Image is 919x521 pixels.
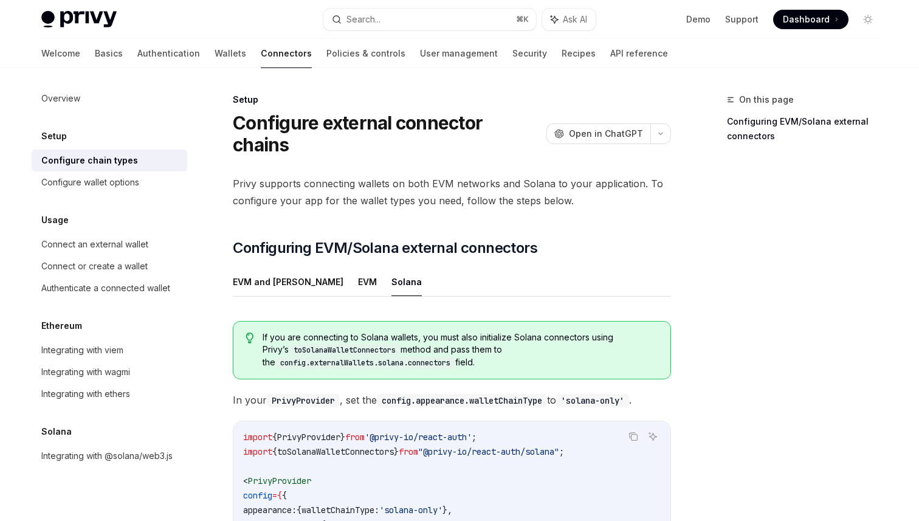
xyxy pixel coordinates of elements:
h5: Solana [41,424,72,439]
a: Basics [95,39,123,68]
span: toSolanaWalletConnectors [277,446,394,457]
div: Integrating with viem [41,343,123,357]
span: { [297,505,301,516]
h5: Usage [41,213,69,227]
button: Solana [391,267,422,296]
span: { [277,490,282,501]
a: Demo [686,13,711,26]
img: light logo [41,11,117,28]
code: config.appearance.walletChainType [377,394,547,407]
button: Open in ChatGPT [546,123,650,144]
span: = [272,490,277,501]
span: On this page [739,92,794,107]
a: Connect an external wallet [32,233,187,255]
span: ; [472,432,477,443]
button: Search...⌘K [323,9,536,30]
button: Toggle dark mode [858,10,878,29]
code: 'solana-only' [556,394,629,407]
a: Integrating with viem [32,339,187,361]
span: Dashboard [783,13,830,26]
span: { [272,432,277,443]
div: Connect an external wallet [41,237,148,252]
div: Configure wallet options [41,175,139,190]
div: Setup [233,94,671,106]
a: Support [725,13,759,26]
span: { [282,490,287,501]
a: Integrating with wagmi [32,361,187,383]
span: 'solana-only' [379,505,442,516]
div: Search... [346,12,380,27]
a: Connectors [261,39,312,68]
div: Connect or create a wallet [41,259,148,274]
a: Authentication [137,39,200,68]
button: EVM and [PERSON_NAME] [233,267,343,296]
span: ; [559,446,564,457]
div: Integrating with @solana/web3.js [41,449,173,463]
a: Recipes [562,39,596,68]
h1: Configure external connector chains [233,112,542,156]
span: '@privy-io/react-auth' [365,432,472,443]
span: If you are connecting to Solana wallets, you must also initialize Solana connectors using Privy’s... [263,331,658,369]
span: Open in ChatGPT [569,128,643,140]
a: API reference [610,39,668,68]
a: Welcome [41,39,80,68]
span: "@privy-io/react-auth/solana" [418,446,559,457]
a: Integrating with ethers [32,383,187,405]
h5: Setup [41,129,67,143]
svg: Tip [246,333,254,343]
span: Configuring EVM/Solana external connectors [233,238,537,258]
span: config [243,490,272,501]
a: Policies & controls [326,39,405,68]
span: PrivyProvider [277,432,340,443]
span: PrivyProvider [248,475,311,486]
span: In your , set the to . [233,392,671,409]
span: }, [442,505,452,516]
a: Configuring EVM/Solana external connectors [727,112,887,146]
div: Integrating with wagmi [41,365,130,379]
span: appearance: [243,505,297,516]
a: Security [512,39,547,68]
span: } [394,446,399,457]
span: < [243,475,248,486]
a: Wallets [215,39,246,68]
a: User management [420,39,498,68]
button: Ask AI [645,429,661,444]
a: Integrating with @solana/web3.js [32,445,187,467]
span: { [272,446,277,457]
span: from [345,432,365,443]
span: Privy supports connecting wallets on both EVM networks and Solana to your application. To configu... [233,175,671,209]
a: Configure chain types [32,150,187,171]
h5: Ethereum [41,319,82,333]
button: Ask AI [542,9,596,30]
a: Dashboard [773,10,848,29]
a: Connect or create a wallet [32,255,187,277]
span: import [243,446,272,457]
code: PrivyProvider [267,394,340,407]
span: ⌘ K [516,15,529,24]
button: Copy the contents from the code block [625,429,641,444]
span: import [243,432,272,443]
a: Overview [32,88,187,109]
span: } [340,432,345,443]
code: config.externalWallets.solana.connectors [275,357,455,369]
div: Configure chain types [41,153,138,168]
div: Overview [41,91,80,106]
div: Integrating with ethers [41,387,130,401]
span: from [399,446,418,457]
code: toSolanaWalletConnectors [289,344,401,356]
a: Configure wallet options [32,171,187,193]
a: Authenticate a connected wallet [32,277,187,299]
span: Ask AI [563,13,587,26]
span: walletChainType: [301,505,379,516]
div: Authenticate a connected wallet [41,281,170,295]
button: EVM [358,267,377,296]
